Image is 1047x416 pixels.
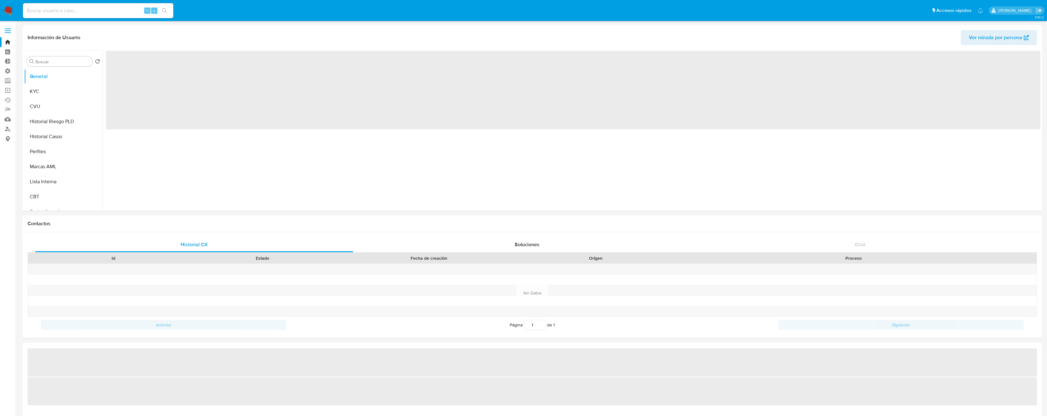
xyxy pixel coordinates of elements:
[24,204,103,219] button: Fecha Compliant
[24,114,103,129] button: Historial Riesgo PLD
[145,8,150,13] span: ⌥
[515,241,539,248] span: Soluciones
[998,8,1034,13] p: federico.luaces@mercadolibre.com
[24,174,103,189] button: Lista Interna
[95,59,100,66] button: Volver al orden por defecto
[43,255,184,261] div: Id
[553,322,555,328] span: 1
[28,34,80,41] h1: Información de Usuario
[28,348,1037,377] span: ‌
[28,377,1037,405] span: ‌
[24,189,103,204] button: CBT
[29,59,34,64] button: Buscar
[961,30,1037,45] button: Ver mirada por persona
[675,255,1032,261] div: Proceso
[24,99,103,114] button: CVU
[526,255,666,261] div: Origen
[35,59,90,65] input: Buscar
[341,255,517,261] div: Fecha de creación
[978,8,983,13] a: Notificaciones
[778,320,1024,330] button: Siguiente
[510,320,555,330] span: Página de
[969,30,1022,45] span: Ver mirada por persona
[24,69,103,84] button: General
[181,241,208,248] span: Historial CX
[936,7,971,14] span: Accesos rápidos
[24,159,103,174] button: Marcas AML
[24,84,103,99] button: KYC
[106,51,1040,129] span: ‌
[153,8,155,13] span: s
[28,221,1037,227] h1: Contactos
[24,129,103,144] button: Historial Casos
[24,144,103,159] button: Perfiles
[23,7,173,15] input: Buscar usuario o caso...
[855,241,865,248] span: Chat
[41,320,287,330] button: Anterior
[1036,7,1042,14] a: Salir
[158,6,171,15] button: search-icon
[192,255,333,261] div: Estado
